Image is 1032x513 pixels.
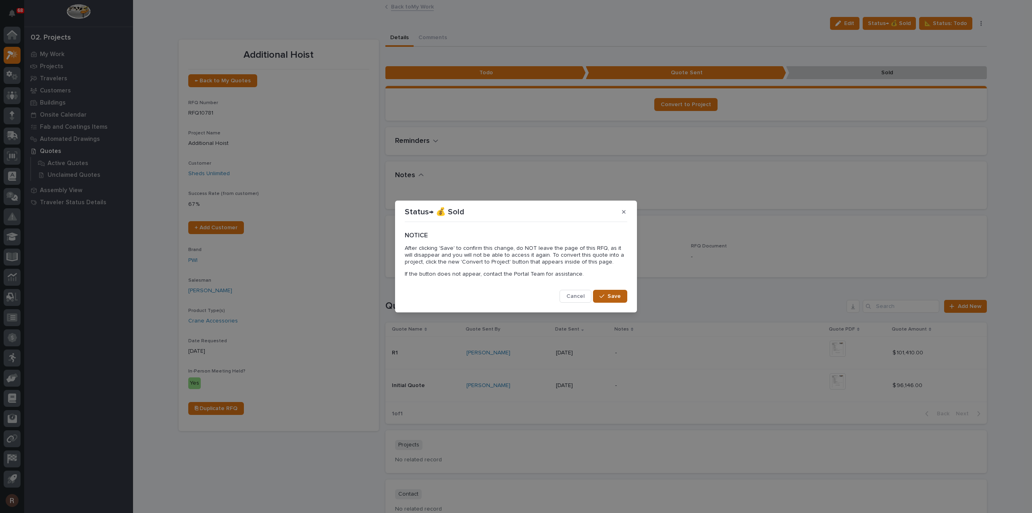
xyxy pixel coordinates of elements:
[608,293,621,300] span: Save
[405,232,627,239] h2: NOTICE
[560,290,591,303] button: Cancel
[405,271,627,278] p: If the button does not appear, contact the Portal Team for assistance.
[405,245,627,265] p: After clicking 'Save' to confirm this change, do NOT leave the page of this RFQ, as it will disap...
[405,207,464,217] p: Status→ 💰 Sold
[566,293,585,300] span: Cancel
[593,290,627,303] button: Save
